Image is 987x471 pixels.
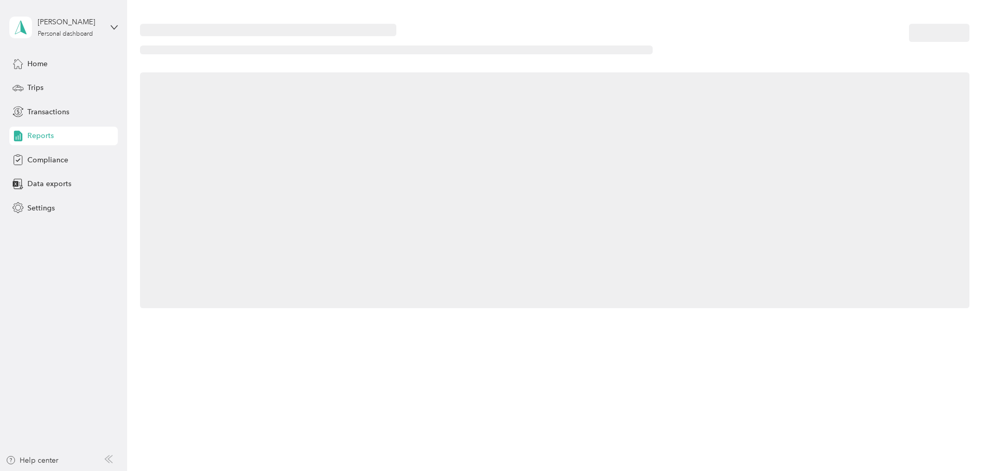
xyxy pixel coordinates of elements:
span: Compliance [27,155,68,165]
span: Home [27,58,48,69]
span: Trips [27,82,43,93]
iframe: Everlance-gr Chat Button Frame [929,413,987,471]
span: Reports [27,130,54,141]
div: Personal dashboard [38,31,93,37]
span: Transactions [27,107,69,117]
button: Help center [6,455,58,466]
div: [PERSON_NAME] [38,17,102,27]
span: Data exports [27,178,71,189]
span: Settings [27,203,55,214]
